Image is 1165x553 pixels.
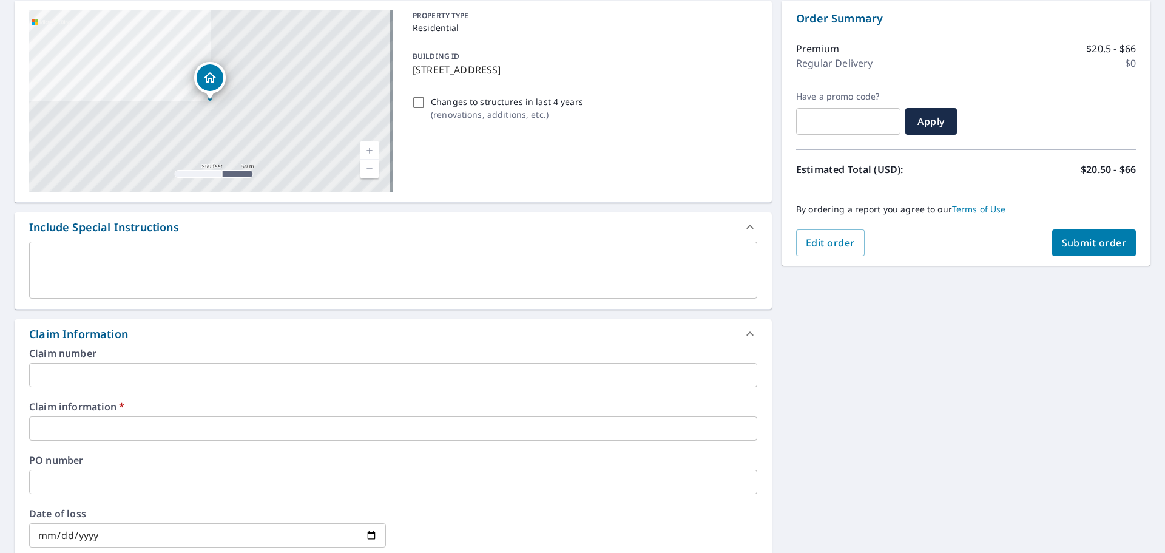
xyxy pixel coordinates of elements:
div: Claim Information [29,326,128,342]
span: Submit order [1062,236,1127,249]
button: Edit order [796,229,865,256]
p: $20.5 - $66 [1086,41,1136,56]
p: By ordering a report you agree to our [796,204,1136,215]
p: Regular Delivery [796,56,873,70]
span: Apply [915,115,947,128]
p: ( renovations, additions, etc. ) [431,108,583,121]
label: PO number [29,455,757,465]
p: BUILDING ID [413,51,459,61]
p: $20.50 - $66 [1081,162,1136,177]
p: PROPERTY TYPE [413,10,752,21]
p: Estimated Total (USD): [796,162,966,177]
a: Terms of Use [952,203,1006,215]
label: Date of loss [29,509,386,518]
p: Order Summary [796,10,1136,27]
div: Claim Information [15,319,772,348]
div: Include Special Instructions [29,219,179,236]
div: Dropped pin, building 1, Residential property, 508 63rd Ave N Myrtle Beach, SC 29572 [194,62,226,100]
p: $0 [1125,56,1136,70]
div: Include Special Instructions [15,212,772,242]
a: Current Level 17, Zoom Out [360,160,379,178]
p: [STREET_ADDRESS] [413,63,752,77]
p: Changes to structures in last 4 years [431,95,583,108]
label: Claim information [29,402,757,412]
p: Premium [796,41,839,56]
button: Submit order [1052,229,1136,256]
label: Have a promo code? [796,91,900,102]
label: Claim number [29,348,757,358]
p: Residential [413,21,752,34]
button: Apply [905,108,957,135]
a: Current Level 17, Zoom In [360,141,379,160]
span: Edit order [806,236,855,249]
